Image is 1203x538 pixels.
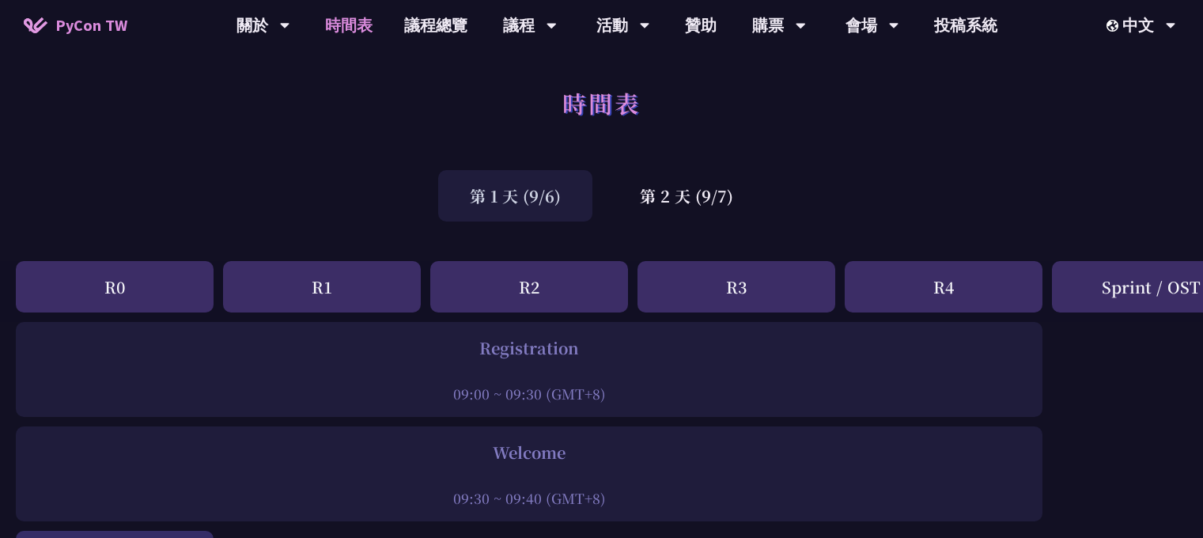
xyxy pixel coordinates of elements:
[24,441,1035,464] div: Welcome
[24,384,1035,403] div: 09:00 ~ 09:30 (GMT+8)
[16,261,214,313] div: R0
[430,261,628,313] div: R2
[637,261,835,313] div: R3
[24,17,47,33] img: Home icon of PyCon TW 2025
[24,488,1035,508] div: 09:30 ~ 09:40 (GMT+8)
[608,170,765,222] div: 第 2 天 (9/7)
[55,13,127,37] span: PyCon TW
[223,261,421,313] div: R1
[24,336,1035,360] div: Registration
[1107,20,1122,32] img: Locale Icon
[845,261,1042,313] div: R4
[8,6,143,45] a: PyCon TW
[562,79,641,127] h1: 時間表
[438,170,592,222] div: 第 1 天 (9/6)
